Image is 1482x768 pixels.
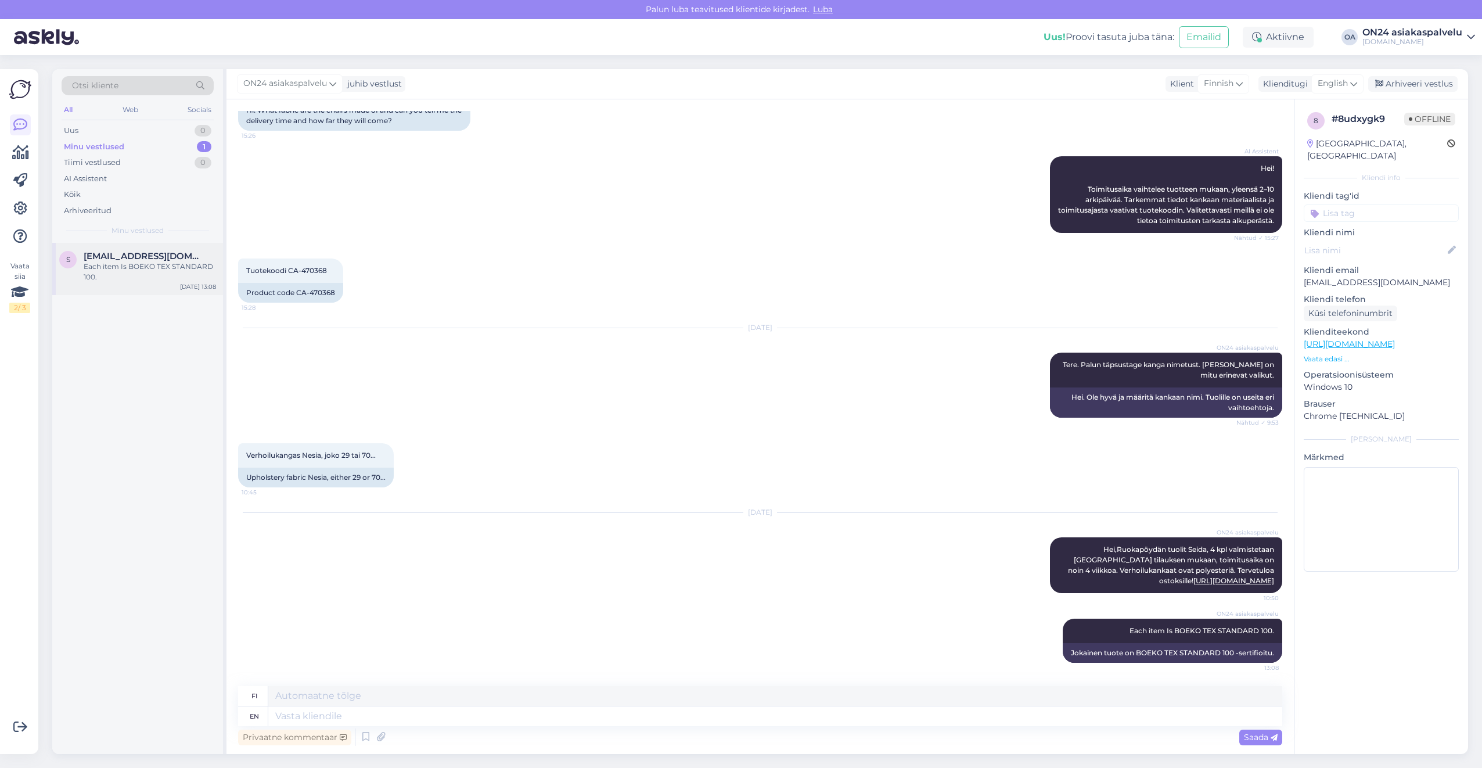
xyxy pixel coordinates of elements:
span: 15:28 [242,303,285,312]
div: OA [1341,29,1358,45]
span: Each item Is BOEKO TEX STANDARD 100. [1130,626,1274,635]
span: ON24 asiakaspalvelu [1217,528,1279,537]
span: Otsi kliente [72,80,118,92]
div: ON24 asiakaspalvelu [1362,28,1462,37]
div: Privaatne kommentaar [238,730,351,745]
div: [GEOGRAPHIC_DATA], [GEOGRAPHIC_DATA] [1307,138,1447,162]
span: Verhoilukangas Nesia, joko 29 tai 70... [246,451,376,460]
div: Minu vestlused [64,141,124,153]
p: Windows 10 [1304,381,1459,393]
span: English [1318,77,1348,90]
div: Uus [64,125,78,137]
span: Finnish [1204,77,1233,90]
p: Kliendi telefon [1304,293,1459,306]
p: Chrome [TECHNICAL_ID] [1304,410,1459,422]
div: Klienditugi [1258,78,1308,90]
p: Brauser [1304,398,1459,410]
div: Web [120,102,141,117]
span: Saada [1244,732,1278,742]
div: 2 / 3 [9,303,30,313]
p: Kliendi nimi [1304,227,1459,239]
span: Hei,Ruokapöydän tuolit Seida, 4 kpl valmistetaan [GEOGRAPHIC_DATA] tilauksen mukaan, toimitusaika... [1068,545,1276,585]
a: ON24 asiakaspalvelu[DOMAIN_NAME] [1362,28,1475,46]
p: Kliendi email [1304,264,1459,277]
img: Askly Logo [9,78,31,101]
div: Kliendi info [1304,173,1459,183]
p: Vaata edasi ... [1304,354,1459,364]
div: fi [251,686,257,706]
span: ON24 asiakaspalvelu [1217,343,1279,352]
span: Offline [1404,113,1455,125]
span: s [66,255,70,264]
span: 13:08 [1235,663,1279,672]
input: Lisa tag [1304,204,1459,222]
span: Tere. Palun täpsustage kanga nimetust. [PERSON_NAME] on mitu erinevat valikut. [1063,360,1276,379]
a: [URL][DOMAIN_NAME] [1193,576,1274,585]
span: 15:26 [242,131,285,140]
div: Küsi telefoninumbrit [1304,306,1397,321]
span: Luba [810,4,836,15]
div: en [250,706,259,726]
span: 10:45 [242,488,285,497]
div: Vaata siia [9,261,30,313]
a: [URL][DOMAIN_NAME] [1304,339,1395,349]
div: Socials [185,102,214,117]
div: All [62,102,75,117]
div: [DATE] [238,507,1282,518]
div: 1 [197,141,211,153]
div: Kõik [64,189,81,200]
div: Jokainen tuote on BOEKO TEX STANDARD 100 -sertifioitu. [1063,643,1282,663]
p: Märkmed [1304,451,1459,464]
div: Upholstery fabric Nesia, either 29 or 70... [238,468,394,487]
b: Uus! [1044,31,1066,42]
span: ON24 asiakaspalvelu [243,77,327,90]
div: # 8udxygk9 [1332,112,1404,126]
div: [DATE] [238,322,1282,333]
div: [PERSON_NAME] [1304,434,1459,444]
div: Hei. Ole hyvä ja määritä kankaan nimi. Tuolille on useita eri vaihtoehtoja. [1050,387,1282,418]
span: AI Assistent [1235,147,1279,156]
div: Tiimi vestlused [64,157,121,168]
div: Each item Is BOEKO TEX STANDARD 100. [84,261,216,282]
div: [DATE] 13:08 [180,282,216,291]
div: Proovi tasuta juba täna: [1044,30,1174,44]
div: Product code CA-470368 [238,283,343,303]
input: Lisa nimi [1304,244,1445,257]
div: juhib vestlust [343,78,402,90]
div: AI Assistent [64,173,107,185]
span: sirpa_123@outlook.com [84,251,204,261]
div: Klient [1166,78,1194,90]
span: 8 [1314,116,1318,125]
span: Tuotekoodi CA-470368 [246,266,327,275]
div: 0 [195,125,211,137]
div: Arhiveeritud [64,205,111,217]
div: Hi! What fabric are the chairs made of and can you tell me the delivery time and how far they wil... [238,101,470,131]
span: Nähtud ✓ 15:27 [1234,234,1279,242]
div: Aktiivne [1243,27,1314,48]
span: Minu vestlused [111,225,164,236]
p: Operatsioonisüsteem [1304,369,1459,381]
p: [EMAIL_ADDRESS][DOMAIN_NAME] [1304,277,1459,289]
span: Nähtud ✓ 9:53 [1235,418,1279,427]
span: ON24 asiakaspalvelu [1217,609,1279,618]
div: Arhiveeri vestlus [1368,76,1458,92]
p: Kliendi tag'id [1304,190,1459,202]
div: [DOMAIN_NAME] [1362,37,1462,46]
div: 0 [195,157,211,168]
span: 10:50 [1235,594,1279,602]
p: Klienditeekond [1304,326,1459,338]
button: Emailid [1179,26,1229,48]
